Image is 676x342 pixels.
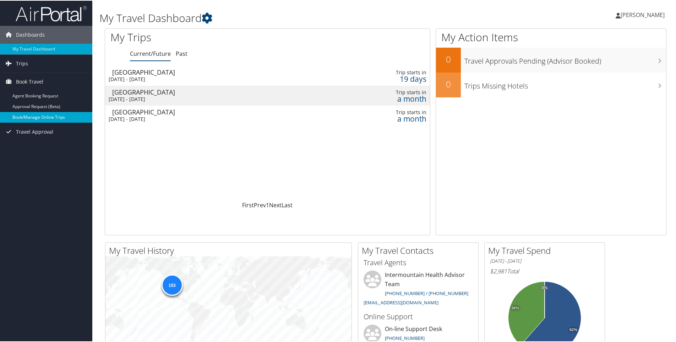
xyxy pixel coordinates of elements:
[436,29,666,44] h1: My Action Items
[488,244,605,256] h2: My Travel Spend
[364,299,438,305] a: [EMAIL_ADDRESS][DOMAIN_NAME]
[464,77,666,90] h3: Trips Missing Hotels
[242,201,254,208] a: First
[490,257,599,264] h6: [DATE] - [DATE]
[569,327,577,331] tspan: 62%
[130,49,171,57] a: Current/Future
[511,305,519,310] tspan: 38%
[266,201,269,208] a: 1
[436,53,461,65] h2: 0
[490,267,599,274] h6: Total
[109,115,309,122] div: [DATE] - [DATE]
[16,5,87,21] img: airportal-logo.png
[353,115,426,121] div: a month
[360,270,476,308] li: Intermountain Health Advisor Team
[436,78,461,90] h2: 0
[353,75,426,81] div: 19 days
[436,72,666,97] a: 0Trips Missing Hotels
[161,274,182,295] div: 153
[112,108,312,114] div: [GEOGRAPHIC_DATA]
[616,4,672,25] a: [PERSON_NAME]
[362,244,478,256] h2: My Travel Contacts
[436,47,666,72] a: 0Travel Approvals Pending (Advisor Booked)
[16,54,28,72] span: Trips
[16,72,43,90] span: Book Travel
[364,311,473,321] h3: Online Support
[110,29,289,44] h1: My Trips
[112,68,312,75] div: [GEOGRAPHIC_DATA]
[364,257,473,267] h3: Travel Agents
[490,267,507,274] span: $2,981
[353,108,426,115] div: Trip starts in
[621,10,665,18] span: [PERSON_NAME]
[109,244,351,256] h2: My Travel History
[109,95,309,102] div: [DATE] - [DATE]
[99,10,481,25] h1: My Travel Dashboard
[353,89,426,95] div: Trip starts in
[385,289,468,296] a: [PHONE_NUMBER] / [PHONE_NUMBER]
[16,25,45,43] span: Dashboards
[269,201,282,208] a: Next
[542,285,547,289] tspan: 0%
[254,201,266,208] a: Prev
[16,122,53,140] span: Travel Approval
[385,334,425,341] a: [PHONE_NUMBER]
[109,75,309,82] div: [DATE] - [DATE]
[282,201,293,208] a: Last
[464,52,666,65] h3: Travel Approvals Pending (Advisor Booked)
[353,95,426,101] div: a month
[176,49,187,57] a: Past
[112,88,312,95] div: [GEOGRAPHIC_DATA]
[353,69,426,75] div: Trip starts in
